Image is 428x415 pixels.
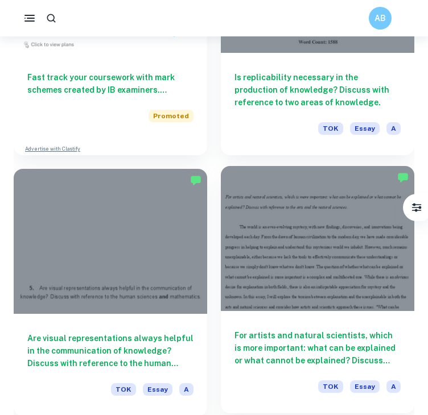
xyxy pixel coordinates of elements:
span: A [386,122,401,135]
a: Advertise with Clastify [25,145,80,153]
button: Filter [405,196,428,219]
span: Essay [143,383,172,396]
h6: Fast track your coursework with mark schemes created by IB examiners. Upgrade now [27,71,194,96]
span: TOK [111,383,136,396]
span: Essay [350,380,380,393]
span: Essay [350,122,380,135]
span: A [386,380,401,393]
span: TOK [318,380,343,393]
h6: AB [374,12,387,24]
span: Promoted [149,110,194,122]
h6: Are visual representations always helpful in the communication of knowledge? Discuss with referen... [27,332,194,370]
span: TOK [318,122,343,135]
h6: For artists and natural scientists, which is more important: what can be explained or what cannot... [234,329,401,367]
img: Marked [397,172,409,183]
button: AB [369,7,392,30]
span: A [179,383,194,396]
img: Marked [190,175,201,186]
h6: Is replicability necessary in the production of knowledge? Discuss with reference to two areas of... [234,71,401,109]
